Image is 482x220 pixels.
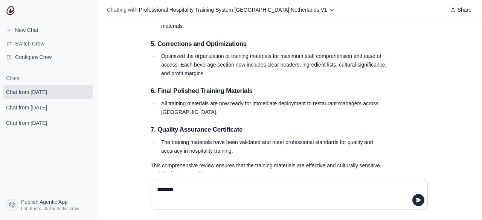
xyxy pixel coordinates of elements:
a: New Chat [3,24,93,36]
a: Configure Crew [3,51,93,63]
li: All training materials are now ready for immediate deployment to restaurant managers across [GEOG... [159,99,392,117]
a: Chat from [DATE] [3,116,93,130]
img: CrewAI Logo [6,6,15,15]
li: Optimized the organization of training materials for maximum staff comprehension and ease of acce... [159,52,392,77]
h4: 6. Final Polished Training Materials [151,86,392,96]
span: Switch Crew [15,40,44,47]
button: Chatting with Professional Hospitality Training System [GEOGRAPHIC_DATA] Netherlands V1 [104,5,338,15]
span: Chat from [DATE] [6,104,47,111]
h4: 5. Corrections and Optimizations [151,39,392,49]
span: Configure Crew [15,53,52,61]
span: Chat from [DATE] [6,119,47,127]
span: Chat from [DATE] [6,88,47,96]
h4: 7. Quality Assurance Certificate [151,125,392,134]
span: Let others chat with this crew [21,206,79,212]
span: Publish Agentic App [21,198,68,206]
iframe: Chat Widget [444,184,482,220]
span: Professional Hospitality Training System [GEOGRAPHIC_DATA] Netherlands V1 [139,7,327,13]
span: New Chat [15,26,38,34]
button: Switch Crew [3,38,93,50]
a: Chat from [DATE] [3,100,93,114]
a: Chat from [DATE] [3,85,93,99]
button: Share [447,5,474,15]
a: Publish Agentic App Let others chat with this crew [3,196,93,214]
span: Chatting with [107,6,137,14]
p: This comprehensive review ensures that the training materials are effective and culturally sensit... [151,161,392,179]
span: Share [458,6,471,14]
li: The training materials have been validated and meet professional standards for quality and accura... [159,138,392,155]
